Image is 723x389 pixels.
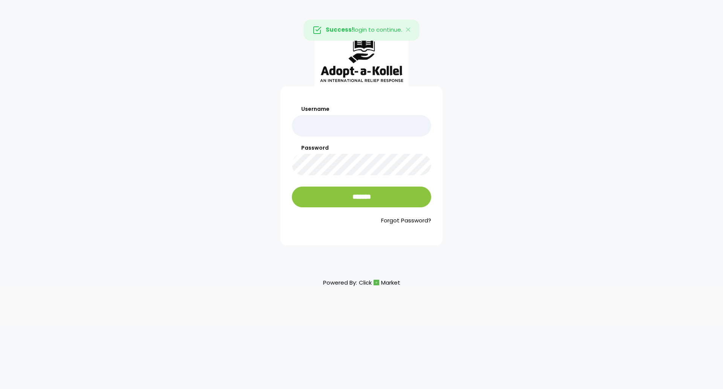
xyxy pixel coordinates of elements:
[292,216,431,225] a: Forgot Password?
[359,277,400,288] a: ClickMarket
[326,26,354,34] strong: Success!
[314,32,409,86] img: aak_logo_sm.jpeg
[292,105,431,113] label: Username
[398,20,419,40] button: Close
[304,20,419,41] div: login to continue.
[323,277,400,288] p: Powered By:
[292,144,431,152] label: Password
[374,280,379,285] img: cm_icon.png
